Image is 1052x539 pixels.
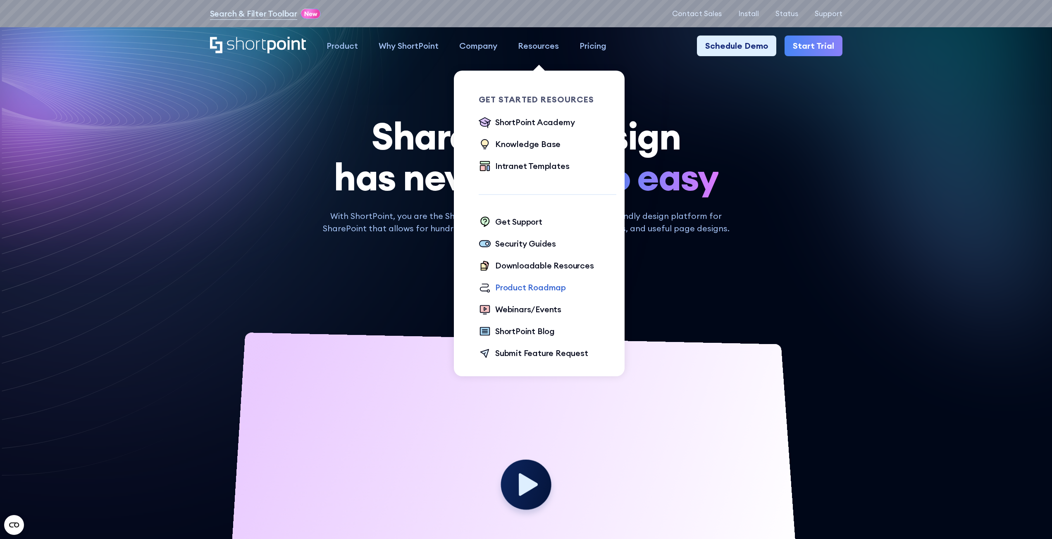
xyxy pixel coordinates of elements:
a: Knowledge Base [479,138,561,152]
div: Intranet Templates [495,160,569,172]
div: ShortPoint Blog [495,325,555,337]
a: Company [449,36,508,56]
div: Get Started Resources [479,95,616,104]
a: Get Support [479,216,542,229]
div: Product [327,40,358,52]
div: Company [459,40,497,52]
button: Open CMP widget [4,515,24,535]
a: Product Roadmap [479,281,566,295]
a: Submit Feature Request [479,347,588,361]
a: Schedule Demo [697,36,776,56]
a: Install [738,9,759,18]
div: Get Support [495,216,542,228]
a: Downloadable Resources [479,259,594,273]
a: Intranet Templates [479,160,569,173]
a: Status [775,9,798,18]
a: Start Trial [785,36,842,56]
div: Product Roadmap [495,281,566,294]
div: Security Guides [495,237,556,250]
iframe: Chat Widget [903,443,1052,539]
a: Pricing [569,36,617,56]
a: ShortPoint Academy [479,116,575,130]
a: Security Guides [479,237,556,251]
p: With ShortPoint, you are the SharePoint Designer. ShortPoint is a user-friendly design platform f... [317,210,735,235]
div: Resources [518,40,559,52]
div: Downloadable Resources [495,259,594,272]
div: Why ShortPoint [379,40,439,52]
a: Why ShortPoint [368,36,449,56]
div: Pricing [580,40,606,52]
a: Support [815,9,842,18]
div: ShortPoint Academy [495,116,575,128]
span: so easy [592,157,718,197]
div: Webinars/Events [495,303,561,316]
a: Search & Filter Toolbar [210,7,297,20]
a: ShortPoint Blog [479,325,555,339]
h1: SharePoint Design has never been [210,116,842,197]
a: Resources [508,36,569,56]
a: Home [210,37,306,55]
div: Knowledge Base [495,138,561,150]
a: Product [316,36,368,56]
a: Contact Sales [672,9,722,18]
a: Webinars/Events [479,303,561,317]
div: Submit Feature Request [495,347,588,359]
